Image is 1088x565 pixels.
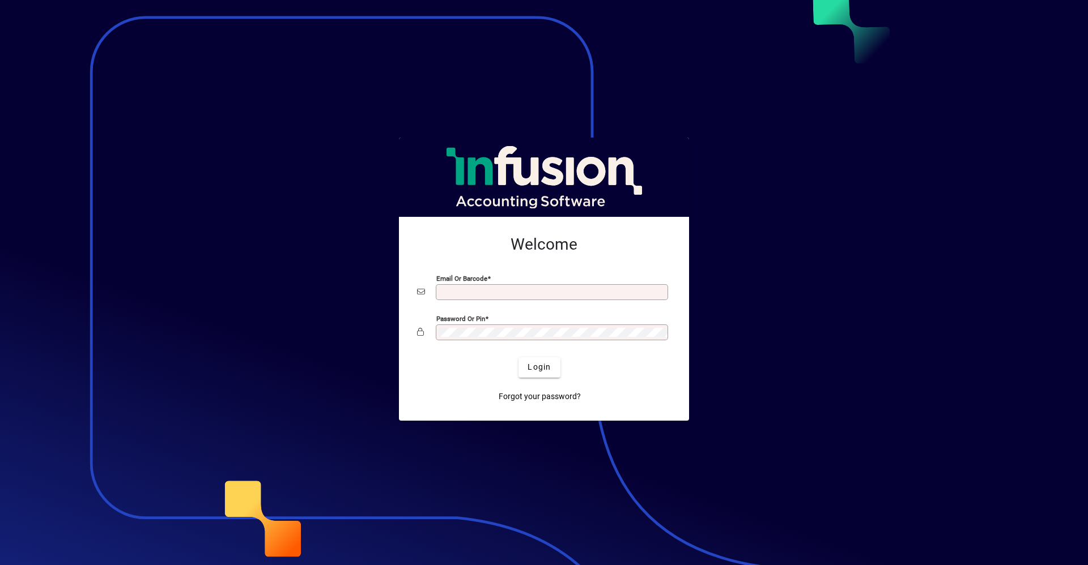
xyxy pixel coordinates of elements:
[499,391,581,403] span: Forgot your password?
[436,314,485,322] mat-label: Password or Pin
[436,274,487,282] mat-label: Email or Barcode
[518,357,560,378] button: Login
[528,361,551,373] span: Login
[417,235,671,254] h2: Welcome
[494,387,585,407] a: Forgot your password?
